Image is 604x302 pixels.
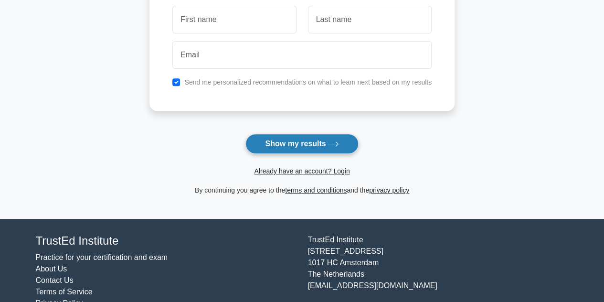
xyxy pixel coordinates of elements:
[245,134,358,154] button: Show my results
[172,6,296,33] input: First name
[36,276,74,284] a: Contact Us
[36,253,168,261] a: Practice for your certification and exam
[144,184,460,196] div: By continuing you agree to the and the
[36,234,297,248] h4: TrustEd Institute
[36,265,67,273] a: About Us
[285,186,347,194] a: terms and conditions
[172,41,432,69] input: Email
[369,186,409,194] a: privacy policy
[254,167,350,175] a: Already have an account? Login
[36,288,93,296] a: Terms of Service
[308,6,432,33] input: Last name
[184,78,432,86] label: Send me personalized recommendations on what to learn next based on my results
